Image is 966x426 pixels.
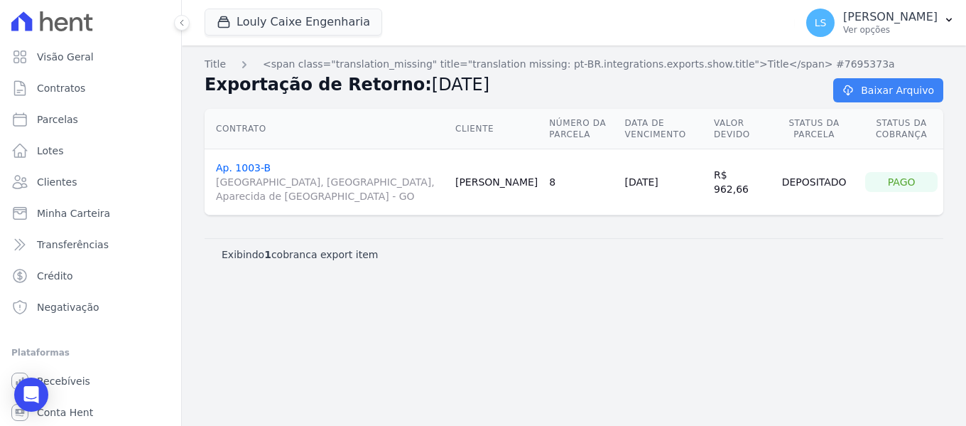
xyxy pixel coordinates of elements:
[865,172,938,192] div: Pago
[205,72,810,97] h2: Exportação de Retorno:
[432,75,489,95] span: [DATE]
[37,300,99,314] span: Negativação
[37,269,73,283] span: Crédito
[6,168,175,196] a: Clientes
[37,238,109,252] span: Transferências
[708,149,769,215] td: R$ 962,66
[37,112,78,127] span: Parcelas
[205,57,943,72] nav: Breadcrumb
[450,109,543,149] th: Cliente
[708,109,769,149] th: Valor devido
[543,109,619,149] th: Número da Parcela
[37,175,77,189] span: Clientes
[37,206,110,220] span: Minha Carteira
[205,9,382,36] button: Louly Caixe Engenharia
[815,18,827,28] span: LS
[6,367,175,395] a: Recebíveis
[216,162,444,203] a: Ap. 1003-B[GEOGRAPHIC_DATA], [GEOGRAPHIC_DATA], Aparecida de [GEOGRAPHIC_DATA] - GO
[222,247,378,262] p: Exibindo cobranca export item
[205,57,226,72] a: Title
[37,50,94,64] span: Visão Geral
[205,109,450,149] th: Contrato
[843,24,938,36] p: Ver opções
[264,249,271,260] b: 1
[263,57,895,72] a: <span class="translation_missing" title="translation missing: pt-BR.integrations.exports.show.tit...
[6,230,175,259] a: Transferências
[37,144,64,158] span: Lotes
[6,105,175,134] a: Parcelas
[205,58,226,70] span: translation missing: pt-BR.integrations.exports.index.title
[6,262,175,290] a: Crédito
[6,43,175,71] a: Visão Geral
[6,74,175,102] a: Contratos
[37,374,90,388] span: Recebíveis
[216,175,444,203] span: [GEOGRAPHIC_DATA], [GEOGRAPHIC_DATA], Aparecida de [GEOGRAPHIC_DATA] - GO
[795,3,966,43] button: LS [PERSON_NAME] Ver opções
[619,149,708,215] td: [DATE]
[769,109,859,149] th: Status da Parcela
[543,149,619,215] td: 8
[37,405,93,420] span: Conta Hent
[450,149,543,215] td: [PERSON_NAME]
[11,344,170,361] div: Plataformas
[619,109,708,149] th: Data de Vencimento
[6,199,175,228] a: Minha Carteira
[14,378,48,412] div: Open Intercom Messenger
[774,172,854,192] div: Depositado
[6,293,175,321] a: Negativação
[859,109,943,149] th: Status da Cobrança
[37,81,85,95] span: Contratos
[6,137,175,165] a: Lotes
[843,10,938,24] p: [PERSON_NAME]
[833,78,943,102] a: Baixar Arquivo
